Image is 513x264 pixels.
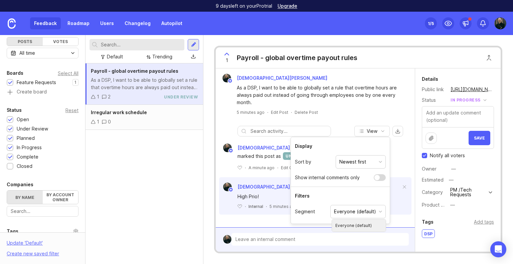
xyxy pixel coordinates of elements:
[428,19,434,28] div: 1 /5
[97,118,99,125] div: 1
[482,51,496,64] button: Close button
[237,184,328,190] span: [DEMOGRAPHIC_DATA][PERSON_NAME]
[332,219,386,232] li: Everyone (default)
[237,144,328,152] span: [DEMOGRAPHIC_DATA][PERSON_NAME]
[91,68,178,74] span: Payroll - global overtime payout rules
[85,63,203,105] a: Payroll - global overtime payout rulesAs a DSP, I want to be able to globally set a rule that ove...
[218,74,333,82] a: Christian Kaller[DEMOGRAPHIC_DATA][PERSON_NAME]
[17,144,42,151] div: In Progress
[17,116,29,123] div: Open
[96,17,118,29] a: Users
[295,158,311,166] span: Sort by
[108,118,111,125] div: 0
[472,251,494,258] div: Add voter
[237,193,401,200] div: High Prio!
[250,127,327,135] input: Search activity...
[63,17,94,29] a: Roadmap
[354,126,390,137] button: View
[334,208,376,215] div: Everyone (default)
[266,204,267,209] div: ·
[43,191,78,204] label: By account owner
[291,137,390,150] div: Display
[7,37,43,46] div: Posts
[17,135,35,142] div: Planned
[295,208,315,215] span: Segment
[107,53,123,60] div: Default
[157,17,186,29] a: Autopilot
[494,17,506,29] img: Christian Kaller
[248,165,275,171] span: A minute ago
[58,71,78,75] div: Select All
[248,204,263,209] div: Internal
[283,152,322,160] div: under review
[7,239,43,250] div: Update ' Default '
[245,165,246,171] div: ·
[228,148,233,153] img: member badge
[8,18,16,29] img: Canny Home
[451,165,456,173] div: —
[216,3,272,9] p: 9 days left on your Pro trial
[422,250,438,258] div: 1 Voter
[291,109,292,115] div: ·
[101,41,182,48] input: Search...
[451,96,481,104] div: in progress
[219,144,330,152] a: Christian Kaller[DEMOGRAPHIC_DATA][PERSON_NAME]
[392,126,403,137] button: export comments
[85,105,203,130] a: Irregular work schedule10
[295,174,360,181] span: Show internal comments only
[219,183,328,191] a: Christian Kaller[DEMOGRAPHIC_DATA][PERSON_NAME]
[223,183,232,191] img: Christian Kaller
[422,230,435,238] div: DSP
[223,235,232,244] img: Christian Kaller
[226,57,228,64] span: 1
[474,136,485,141] span: Save
[152,53,172,60] div: Trending
[121,17,155,29] a: Changelog
[223,144,232,152] img: Christian Kaller
[67,50,78,56] svg: toggle icon
[97,93,99,100] div: 1
[7,181,33,189] div: Companies
[7,89,78,95] a: Create board
[91,109,147,115] span: Irregular work schedule
[281,165,309,171] div: Edit Comment
[367,128,377,135] span: View
[74,80,76,85] p: 1
[267,109,268,115] div: ·
[228,187,233,192] img: member badge
[430,152,465,159] span: Notify all voters
[11,208,74,215] input: Search...
[422,189,445,196] div: Category
[7,250,59,257] div: Create new saved filter
[91,76,198,91] div: As a DSP, I want to be able to globally set a rule that overtime hours are always paid out instea...
[291,187,390,200] div: Filters
[237,75,327,81] span: [DEMOGRAPHIC_DATA][PERSON_NAME]
[339,158,366,166] div: Newest first
[271,109,288,115] div: Edit Post
[422,86,445,93] div: Public link
[237,153,281,160] span: marked this post as
[422,165,445,173] div: Owner
[237,109,265,115] a: 5 minutes ago
[422,153,427,158] input: Checkbox to toggle notify voters
[447,176,456,184] div: —
[17,163,32,170] div: Closed
[278,4,297,8] a: Upgrade
[450,201,455,209] div: —
[7,69,23,77] div: Boards
[222,74,231,82] img: Christian Kaller
[43,37,78,46] div: Votes
[449,85,494,94] a: [URL][DOMAIN_NAME]
[474,218,494,226] div: Add tags
[17,153,38,161] div: Complete
[245,204,246,209] div: ·
[17,79,56,86] div: Feature Requests
[270,204,297,209] span: 5 minutes ago
[228,78,233,83] img: member badge
[422,75,438,83] div: Details
[7,106,22,114] div: Status
[422,178,444,182] div: Estimated
[164,94,198,100] div: under review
